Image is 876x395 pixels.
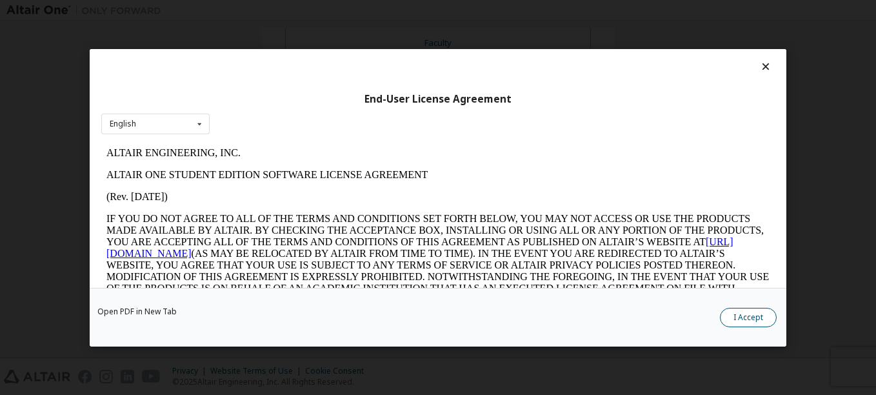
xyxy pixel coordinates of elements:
a: [URL][DOMAIN_NAME] [5,94,632,117]
div: English [110,120,136,128]
p: ALTAIR ENGINEERING, INC. [5,5,668,17]
p: This Altair One Student Edition Software License Agreement (“Agreement”) is between Altair Engine... [5,174,668,221]
p: IF YOU DO NOT AGREE TO ALL OF THE TERMS AND CONDITIONS SET FORTH BELOW, YOU MAY NOT ACCESS OR USE... [5,71,668,164]
a: Open PDF in New Tab [97,307,177,315]
p: (Rev. [DATE]) [5,49,668,61]
p: ALTAIR ONE STUDENT EDITION SOFTWARE LICENSE AGREEMENT [5,27,668,39]
div: End-User License Agreement [101,92,775,105]
button: I Accept [720,307,777,327]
